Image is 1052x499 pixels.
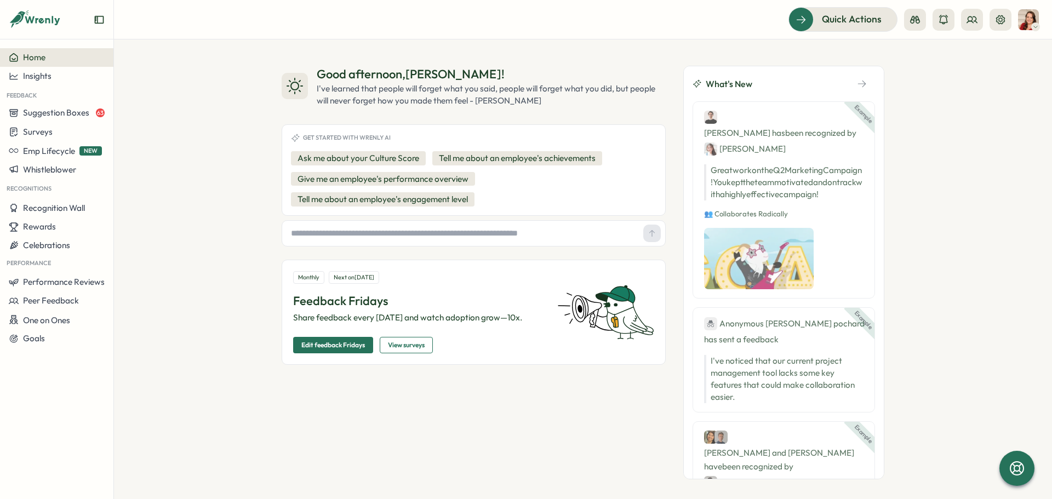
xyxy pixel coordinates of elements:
button: Expand sidebar [94,14,105,25]
span: Home [23,52,45,62]
span: Quick Actions [822,12,882,26]
img: Jane [704,142,717,156]
div: Monthly [293,271,324,284]
div: Good afternoon , [PERSON_NAME] ! [317,66,666,83]
img: Carlos [704,476,717,489]
span: One on Ones [23,314,70,325]
div: [PERSON_NAME] has been recognized by [704,111,864,156]
button: Ask me about your Culture Score [291,151,426,165]
span: 63 [96,108,105,117]
span: Insights [23,71,52,81]
p: Great work on the Q2 Marketing Campaign! You kept the team motivated and on track with a highly e... [704,164,864,200]
div: has sent a feedback [704,317,864,346]
button: Give me an employee's performance overview [291,172,475,186]
span: Whistleblower [23,164,76,175]
img: Recognition Image [704,228,814,289]
span: View surveys [388,337,425,353]
span: Goals [23,333,45,343]
button: View surveys [380,337,433,353]
div: Next on [DATE] [329,271,379,284]
button: Tell me about an employee's engagement level [291,192,474,207]
p: Share feedback every [DATE] and watch adoption grow—10x. [293,312,544,324]
p: I've noticed that our current project management tool lacks some key features that could make col... [711,355,864,403]
img: Sophie Ashbury [1018,9,1039,30]
span: NEW [79,146,102,156]
p: Feedback Fridays [293,292,544,309]
span: Rewards [23,221,56,232]
span: Edit feedback Fridays [301,337,365,353]
span: Surveys [23,127,53,137]
img: Jack [714,431,728,444]
div: [PERSON_NAME] and [PERSON_NAME] have been recognized by [704,431,864,489]
div: [PERSON_NAME] [704,142,786,156]
span: Peer Feedback [23,295,79,306]
span: Emp Lifecycle [23,146,75,156]
span: Recognition Wall [23,202,85,213]
img: Cassie [704,431,717,444]
span: Get started with Wrenly AI [303,134,391,141]
button: Quick Actions [788,7,897,31]
span: Performance Reviews [23,277,105,287]
span: What's New [706,77,752,91]
span: Celebrations [23,240,70,250]
span: Suggestion Boxes [23,107,89,118]
div: Anonymous [PERSON_NAME] pochard [704,317,865,330]
button: Edit feedback Fridays [293,337,373,353]
p: 👥 Collaborates Radically [704,209,864,219]
div: I've learned that people will forget what you said, people will forget what you did, but people w... [317,83,666,107]
button: Tell me about an employee's achievements [432,151,602,165]
div: [PERSON_NAME] [704,475,786,489]
img: Ben [704,111,717,124]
